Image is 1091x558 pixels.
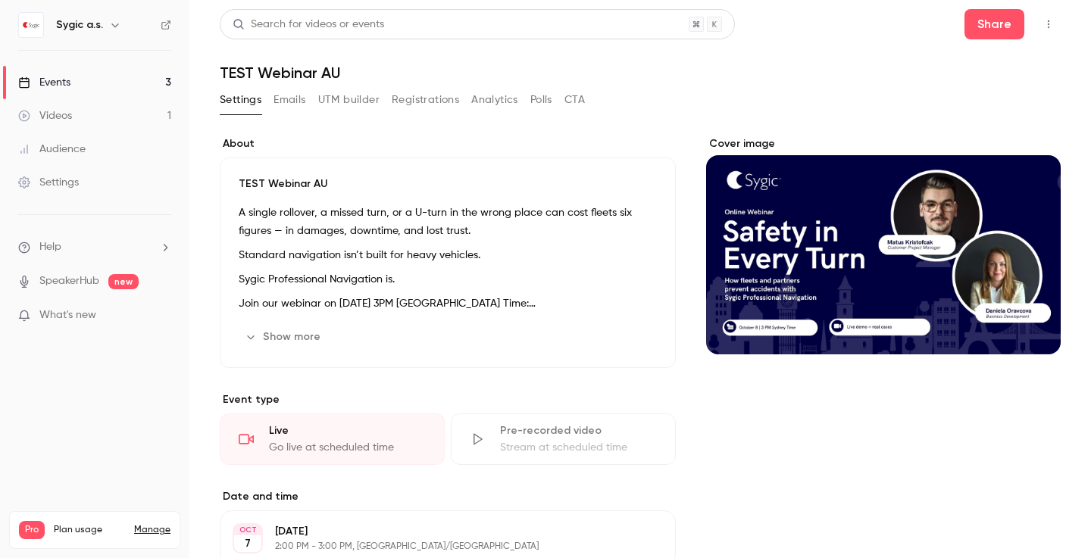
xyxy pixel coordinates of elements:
[275,541,596,553] p: 2:00 PM - 3:00 PM, [GEOGRAPHIC_DATA]/[GEOGRAPHIC_DATA]
[392,88,459,112] button: Registrations
[233,17,384,33] div: Search for videos or events
[220,489,676,504] label: Date and time
[39,273,99,289] a: SpeakerHub
[220,413,445,465] div: LiveGo live at scheduled time
[56,17,103,33] h6: Sygic a.s.
[239,246,657,264] p: Standard navigation isn’t built for heavy vehicles.
[108,274,139,289] span: new
[39,307,96,323] span: What's new
[269,423,426,438] div: Live
[153,309,171,323] iframe: Noticeable Trigger
[239,176,657,192] p: TEST Webinar AU
[239,204,657,240] p: A single rollover, a missed turn, or a U-turn in the wrong place can cost fleets six figures — in...
[220,136,676,151] label: About
[18,142,86,157] div: Audience
[274,88,305,112] button: Emails
[18,175,79,190] div: Settings
[706,136,1061,354] section: Cover image
[964,9,1024,39] button: Share
[564,88,585,112] button: CTA
[18,108,72,123] div: Videos
[18,75,70,90] div: Events
[269,440,426,455] div: Go live at scheduled time
[530,88,552,112] button: Polls
[220,88,261,112] button: Settings
[471,88,518,112] button: Analytics
[18,239,171,255] li: help-dropdown-opener
[275,524,596,539] p: [DATE]
[500,423,657,438] div: Pre-recorded video
[706,136,1061,151] label: Cover image
[39,239,61,255] span: Help
[220,392,676,407] p: Event type
[220,64,1061,82] h1: TEST Webinar AU
[318,88,380,112] button: UTM builder
[451,413,676,465] div: Pre-recorded videoStream at scheduled time
[239,295,657,313] p: Join our webinar on [DATE] 3PM [GEOGRAPHIC_DATA] Time:
[239,325,330,349] button: Show more
[239,270,657,288] p: Sygic Professional Navigation is.
[500,440,657,455] div: Stream at scheduled time
[19,13,43,37] img: Sygic a.s.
